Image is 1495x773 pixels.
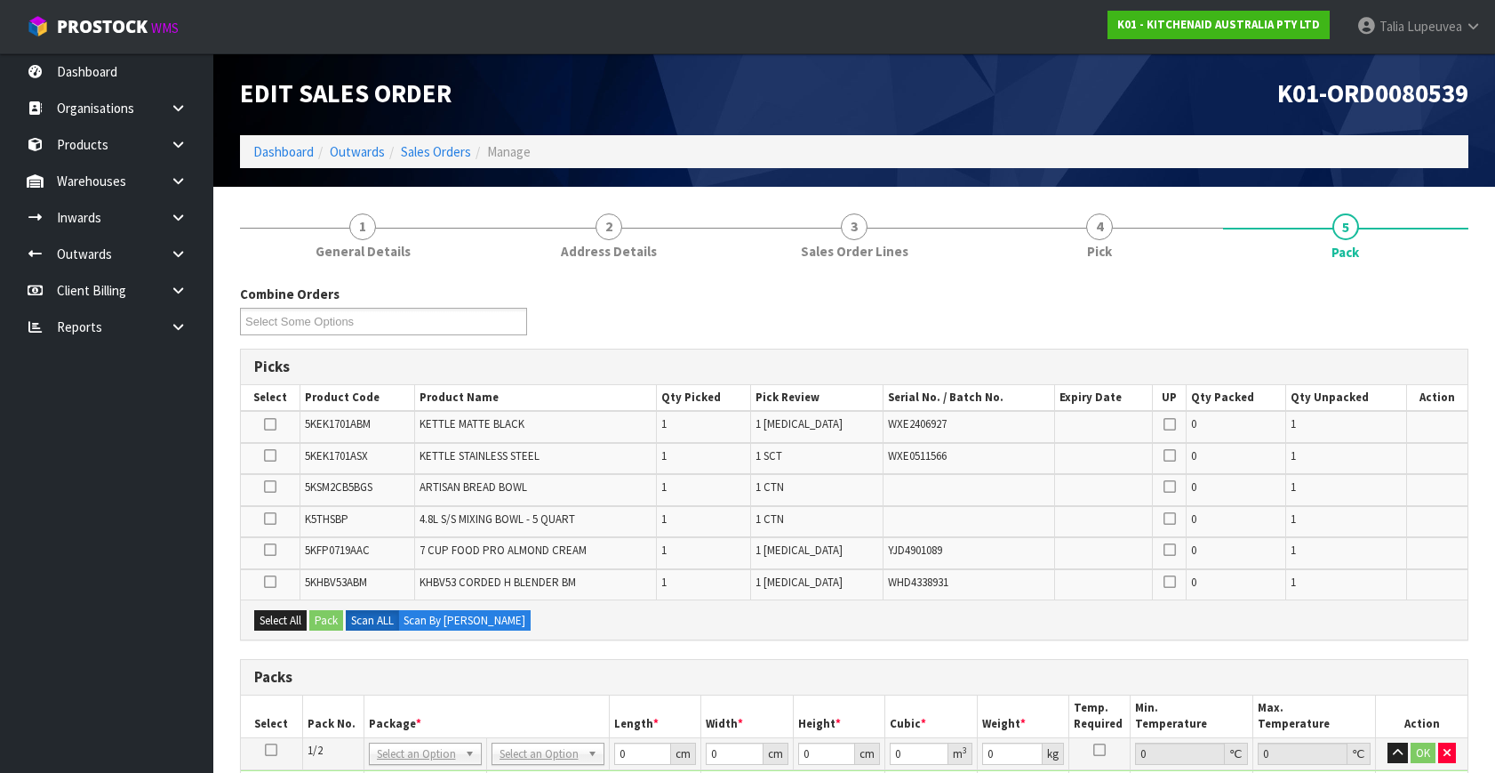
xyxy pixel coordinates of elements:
span: 1 CTN [755,511,784,527]
div: ℃ [1347,743,1371,765]
span: 1 [1291,479,1296,495]
span: ARTISAN BREAD BOWL [420,479,527,495]
strong: K01 - KITCHENAID AUSTRALIA PTY LTD [1117,17,1320,32]
h3: Packs [254,669,1454,686]
span: 2 [596,213,622,240]
a: Sales Orders [401,143,471,160]
span: 1 [1291,448,1296,463]
th: Height [793,696,885,737]
span: 1 [1291,575,1296,590]
div: kg [1043,743,1064,765]
th: Length [609,696,701,737]
th: Expiry Date [1054,385,1153,411]
th: Qty Packed [1187,385,1286,411]
span: WXE2406927 [888,416,947,431]
th: Qty Unpacked [1286,385,1406,411]
span: 0 [1191,543,1196,558]
span: 1 [1291,511,1296,527]
th: Pack No. [302,696,364,737]
th: Weight [977,696,1069,737]
span: 5KEK1701ASX [305,448,368,463]
span: 1 [349,213,376,240]
h3: Picks [254,358,1454,375]
th: Cubic [885,696,978,737]
th: Width [701,696,794,737]
th: Package [364,696,609,737]
span: 0 [1191,511,1196,527]
a: K01 - KITCHENAID AUSTRALIA PTY LTD [1107,11,1330,39]
button: Select All [254,610,307,632]
span: K5THSBP [305,511,348,527]
span: Pack [1331,243,1359,262]
span: 1 [661,511,667,527]
span: Sales Order Lines [801,242,908,261]
span: General Details [316,242,411,261]
span: WHD4338931 [888,575,948,590]
span: 4 [1086,213,1113,240]
div: ℃ [1225,743,1248,765]
span: K01-ORD0080539 [1277,77,1468,109]
label: Combine Orders [240,285,340,303]
span: KETTLE STAINLESS STEEL [420,448,540,463]
span: 5 [1332,213,1359,240]
span: 1 [MEDICAL_DATA] [755,575,843,590]
th: Max. Temperature [1253,696,1376,737]
small: WMS [151,20,179,36]
span: Pick [1087,242,1112,261]
span: 1 [MEDICAL_DATA] [755,543,843,558]
th: Pick Review [751,385,883,411]
span: Lupeuvea [1407,18,1462,35]
span: Talia [1379,18,1404,35]
span: 1 CTN [755,479,784,495]
span: 1 [661,575,667,590]
span: 0 [1191,575,1196,590]
div: m [948,743,972,765]
span: 1 [661,543,667,558]
span: Select an Option [377,744,458,765]
th: Serial No. / Batch No. [883,385,1054,411]
span: 1 [MEDICAL_DATA] [755,416,843,431]
th: Product Code [300,385,415,411]
span: Select an Option [500,744,580,765]
label: Scan ALL [346,610,399,632]
span: Manage [487,143,531,160]
span: 1 [661,448,667,463]
div: cm [671,743,696,765]
span: 1 SCT [755,448,782,463]
span: 1/2 [308,743,323,758]
span: 0 [1191,448,1196,463]
sup: 3 [963,745,967,756]
span: 5KEK1701ABM [305,416,371,431]
span: KETTLE MATTE BLACK [420,416,524,431]
a: Outwards [330,143,385,160]
span: 1 [1291,416,1296,431]
span: ProStock [57,15,148,38]
span: 1 [1291,543,1296,558]
span: 5KSM2CB5BGS [305,479,372,495]
th: Select [241,385,300,411]
span: YJD4901089 [888,543,942,558]
span: 3 [841,213,867,240]
button: OK [1411,743,1435,764]
th: Select [241,696,302,737]
th: Min. Temperature [1131,696,1253,737]
img: cube-alt.png [27,15,49,37]
span: 0 [1191,416,1196,431]
a: Dashboard [253,143,314,160]
span: 7 CUP FOOD PRO ALMOND CREAM [420,543,587,558]
th: Qty Picked [656,385,750,411]
span: KHBV53 CORDED H BLENDER BM [420,575,576,590]
span: Address Details [561,242,657,261]
th: Temp. Required [1069,696,1131,737]
span: 4.8L S/S MIXING BOWL - 5 QUART [420,511,575,527]
span: 5KFP0719AAC [305,543,370,558]
label: Scan By [PERSON_NAME] [398,610,531,632]
span: Edit Sales Order [240,77,452,109]
span: 1 [661,416,667,431]
th: Product Name [415,385,657,411]
div: cm [763,743,788,765]
th: UP [1153,385,1187,411]
button: Pack [309,610,343,632]
span: 5KHBV53ABM [305,575,367,590]
div: cm [855,743,880,765]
